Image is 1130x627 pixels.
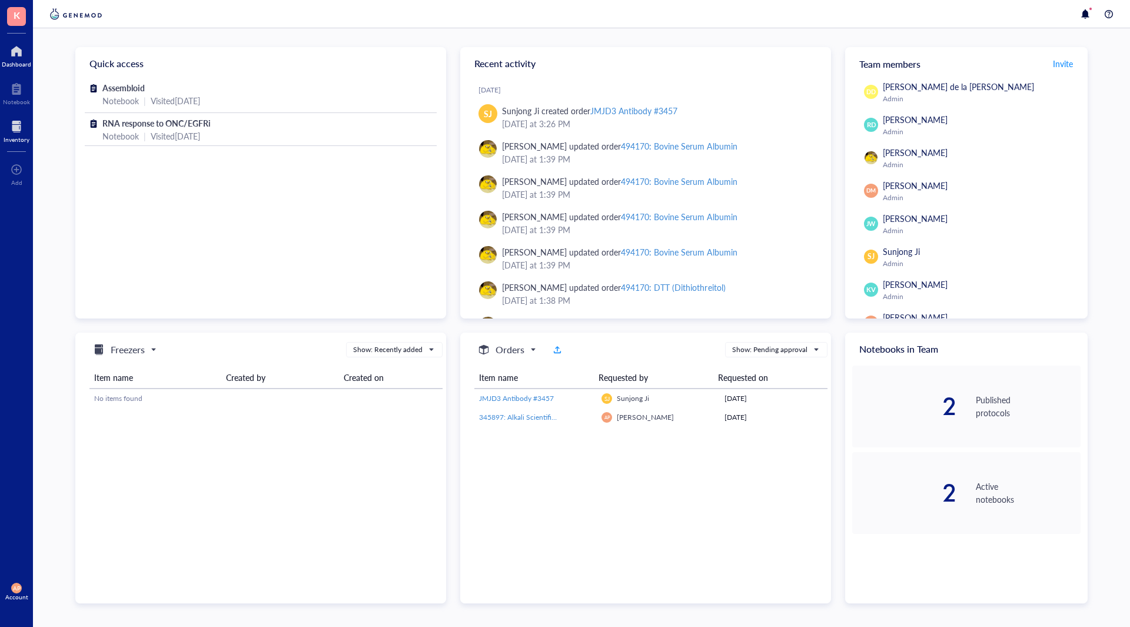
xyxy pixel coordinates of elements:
div: [PERSON_NAME] updated order [502,210,737,223]
div: 494170: Bovine Serum Albumin [621,175,737,187]
div: 494170: Bovine Serum Albumin [621,211,737,223]
button: Invite [1052,54,1073,73]
span: RD [866,120,876,130]
span: AP [13,585,21,592]
div: Admin [883,226,1076,235]
div: Admin [883,127,1076,137]
th: Item name [474,367,594,389]
span: AP [604,414,610,420]
span: Sunjong Ji [883,246,920,257]
span: K [14,8,20,22]
div: Admin [883,160,1076,170]
div: No items found [94,393,438,404]
div: Admin [883,193,1076,203]
div: JMJD3 Antibody #3457 [590,105,677,117]
img: da48f3c6-a43e-4a2d-aade-5eac0d93827f.jpeg [479,140,497,158]
a: Dashboard [2,42,31,68]
span: 345897: Alkali Scientific™ 2" Cardboard Freezer Boxes with Drain Holes - Water and Ice Resistant ... [479,412,860,422]
img: genemod-logo [47,7,105,21]
div: Inventory [4,136,29,143]
div: Notebooks in Team [845,333,1088,366]
div: Team members [845,47,1088,80]
span: [PERSON_NAME] [883,311,948,323]
div: Dashboard [2,61,31,68]
h5: Freezers [111,343,145,357]
div: [DATE] [724,412,823,423]
a: [PERSON_NAME] updated order494170: DTT (Dithiothreitol)[DATE] at 1:38 PM [470,276,822,311]
div: Notebook [3,98,30,105]
div: Visited [DATE] [151,94,200,107]
img: da48f3c6-a43e-4a2d-aade-5eac0d93827f.jpeg [479,281,497,299]
div: [DATE] at 3:26 PM [502,117,812,130]
span: DM [866,187,876,195]
a: 345897: Alkali Scientific™ 2" Cardboard Freezer Boxes with Drain Holes - Water and Ice Resistant ... [479,412,592,423]
div: [DATE] [478,85,822,95]
div: 494170: Bovine Serum Albumin [621,246,737,258]
div: Admin [883,259,1076,268]
div: Notebook [102,130,139,142]
th: Requested on [713,367,818,389]
h5: Orders [496,343,524,357]
div: Admin [883,94,1076,104]
a: SJSunjong Ji created orderJMJD3 Antibody #3457[DATE] at 3:26 PM [470,99,822,135]
span: [PERSON_NAME] [883,114,948,125]
img: da48f3c6-a43e-4a2d-aade-5eac0d93827f.jpeg [479,211,497,228]
th: Requested by [594,367,713,389]
div: [PERSON_NAME] updated order [502,246,737,258]
span: SJ [484,107,492,120]
span: [PERSON_NAME] [883,278,948,290]
span: JMJD3 Antibody #3457 [479,393,554,403]
div: Account [5,593,28,601]
span: Invite [1053,58,1073,69]
div: Recent activity [460,47,831,80]
a: JMJD3 Antibody #3457 [479,393,592,404]
div: 494170: Bovine Serum Albumin [621,140,737,152]
div: [DATE] at 1:39 PM [502,223,812,236]
img: da48f3c6-a43e-4a2d-aade-5eac0d93827f.jpeg [479,175,497,193]
a: [PERSON_NAME] updated order494170: Bovine Serum Albumin[DATE] at 1:39 PM [470,205,822,241]
a: [PERSON_NAME] updated order494170: Bovine Serum Albumin[DATE] at 1:39 PM [470,135,822,170]
a: [PERSON_NAME] updated order494170: Bovine Serum Albumin[DATE] at 1:39 PM [470,241,822,276]
div: [PERSON_NAME] updated order [502,175,737,188]
span: [PERSON_NAME] [617,412,674,422]
span: Assembloid [102,82,145,94]
a: Notebook [3,79,30,105]
div: [DATE] [724,393,823,404]
span: SJ [868,251,875,262]
span: [PERSON_NAME] [883,147,948,158]
div: | [144,94,146,107]
div: [PERSON_NAME] updated order [502,140,737,152]
th: Created by [221,367,339,389]
span: DD [866,87,876,97]
div: Active notebooks [976,480,1081,506]
span: RNA response to ONC/EGFRi [102,117,211,129]
a: [PERSON_NAME] updated order494170: Bovine Serum Albumin[DATE] at 1:39 PM [470,170,822,205]
div: Admin [883,292,1076,301]
div: Show: Pending approval [732,344,807,355]
div: 494170: DTT (Dithiothreitol) [621,281,725,293]
img: da48f3c6-a43e-4a2d-aade-5eac0d93827f.jpeg [865,151,878,164]
span: AP [867,317,876,328]
div: Show: Recently added [353,344,423,355]
a: Inventory [4,117,29,143]
div: Visited [DATE] [151,130,200,142]
div: Sunjong Ji created order [502,104,677,117]
div: [PERSON_NAME] updated order [502,281,726,294]
th: Item name [89,367,221,389]
span: KV [866,285,875,295]
div: Published protocols [976,393,1081,419]
div: [DATE] at 1:39 PM [502,258,812,271]
span: [PERSON_NAME] [883,180,948,191]
div: 2 [852,394,957,418]
div: Notebook [102,94,139,107]
div: [DATE] at 1:39 PM [502,188,812,201]
div: | [144,130,146,142]
span: JW [866,219,876,228]
img: da48f3c6-a43e-4a2d-aade-5eac0d93827f.jpeg [479,246,497,264]
div: [DATE] at 1:39 PM [502,152,812,165]
span: SJ [604,395,610,402]
span: [PERSON_NAME] de la [PERSON_NAME] [883,81,1034,92]
span: Sunjong Ji [617,393,649,403]
span: [PERSON_NAME] [883,213,948,224]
